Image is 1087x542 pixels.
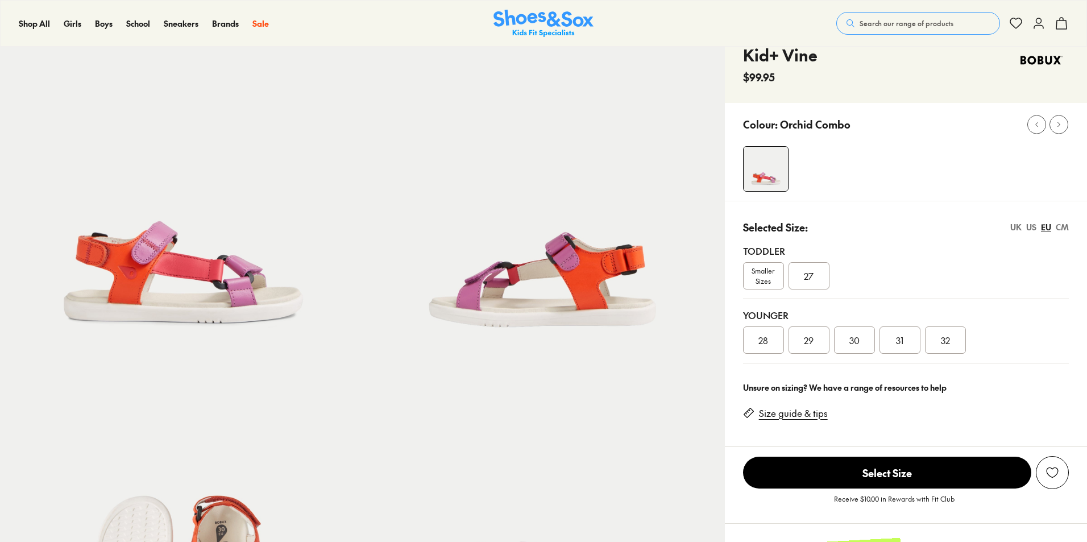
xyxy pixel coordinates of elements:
img: SNS_Logo_Responsive.svg [493,10,594,38]
span: Smaller Sizes [744,266,783,286]
a: Size guide & tips [759,407,828,420]
img: 4-561304_1 [744,147,788,191]
a: Boys [95,18,113,30]
span: 31 [896,333,903,347]
h4: Kid+ Vine [743,43,818,67]
span: Girls [64,18,81,29]
button: Select Size [743,456,1031,489]
a: Shop All [19,18,50,30]
span: $99.95 [743,69,775,85]
span: 28 [758,333,768,347]
a: School [126,18,150,30]
a: Girls [64,18,81,30]
span: Brands [212,18,239,29]
span: Select Size [743,457,1031,489]
img: 5-561305_1 [362,13,724,375]
div: EU [1041,221,1051,233]
span: 29 [804,333,814,347]
div: Toddler [743,244,1069,258]
p: Receive $10.00 in Rewards with Fit Club [834,494,955,514]
span: Shop All [19,18,50,29]
button: Search our range of products [836,12,1000,35]
span: 32 [941,333,950,347]
p: Colour: [743,117,778,132]
div: Unsure on sizing? We have a range of resources to help [743,382,1069,394]
button: Add to Wishlist [1036,456,1069,489]
div: CM [1056,221,1069,233]
div: Younger [743,308,1069,322]
span: Sneakers [164,18,198,29]
a: Shoes & Sox [493,10,594,38]
div: US [1026,221,1036,233]
a: Sale [252,18,269,30]
span: 30 [849,333,860,347]
span: 27 [804,269,814,283]
span: Sale [252,18,269,29]
span: School [126,18,150,29]
img: Vendor logo [1014,43,1069,77]
div: UK [1010,221,1022,233]
span: Boys [95,18,113,29]
span: Search our range of products [860,18,953,28]
a: Brands [212,18,239,30]
p: Orchid Combo [780,117,850,132]
p: Selected Size: [743,220,808,235]
a: Sneakers [164,18,198,30]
